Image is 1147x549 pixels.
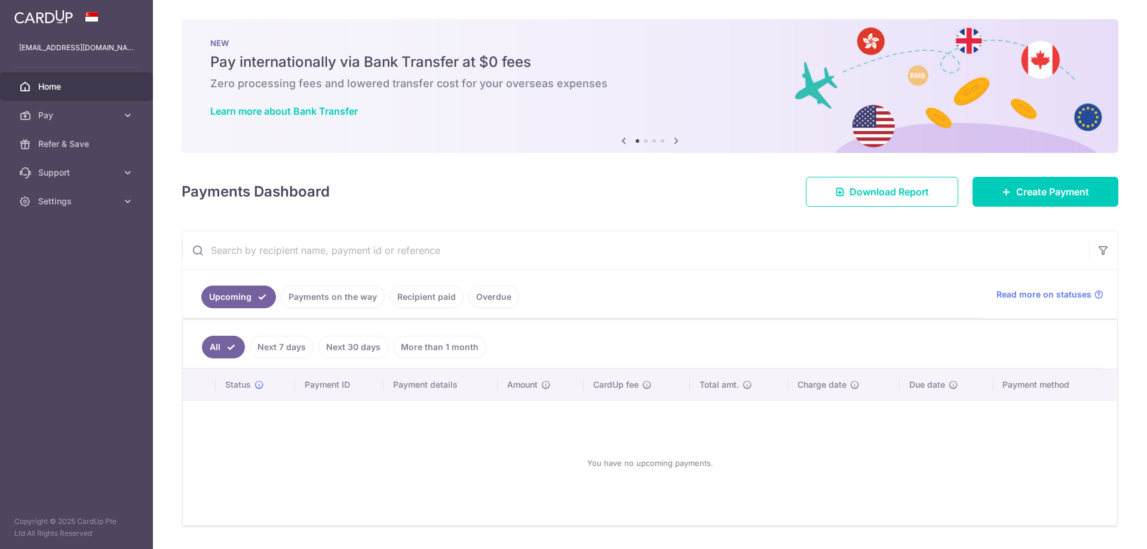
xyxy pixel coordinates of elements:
span: Read more on statuses [996,289,1091,300]
span: Status [225,379,251,391]
p: NEW [210,38,1090,48]
a: Read more on statuses [996,289,1103,300]
h4: Payments Dashboard [182,181,330,203]
span: Home [38,81,117,93]
a: Upcoming [201,286,276,308]
span: Amount [507,379,538,391]
span: Download Report [849,185,929,199]
th: Payment ID [295,369,384,400]
span: Refer & Save [38,138,117,150]
input: Search by recipient name, payment id or reference [182,231,1089,269]
span: Create Payment [1016,185,1089,199]
a: Payments on the way [281,286,385,308]
th: Payment details [384,369,498,400]
a: Learn more about Bank Transfer [210,105,358,117]
span: Pay [38,109,117,121]
img: CardUp [14,10,73,24]
span: Total amt. [700,379,739,391]
h5: Pay internationally via Bank Transfer at $0 fees [210,53,1090,72]
span: CardUp fee [593,379,639,391]
span: Due date [909,379,945,391]
a: Recipient paid [390,286,464,308]
h6: Zero processing fees and lowered transfer cost for your overseas expenses [210,76,1090,91]
p: [EMAIL_ADDRESS][DOMAIN_NAME] [19,42,134,54]
a: More than 1 month [393,336,486,358]
a: Create Payment [973,177,1118,207]
span: Settings [38,195,117,207]
span: Support [38,167,117,179]
span: Charge date [798,379,847,391]
div: You have no upcoming payments. [197,410,1103,516]
a: Next 30 days [318,336,388,358]
a: All [202,336,245,358]
img: Bank transfer banner [182,19,1118,153]
a: Overdue [468,286,519,308]
a: Next 7 days [250,336,314,358]
a: Download Report [806,177,958,207]
th: Payment method [993,369,1117,400]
